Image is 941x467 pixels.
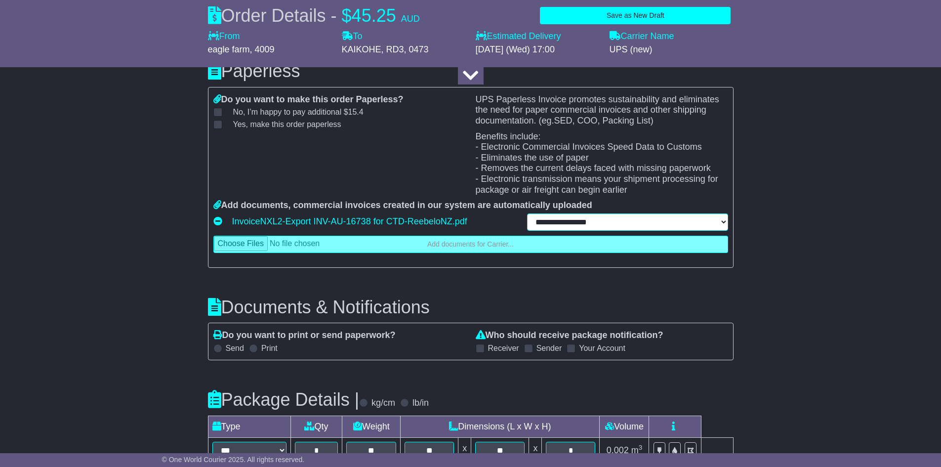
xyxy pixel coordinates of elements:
[232,214,467,229] a: InvoiceNXL2-Export INV-AU-16738 for CTD-ReebeloNZ.pdf
[261,343,278,353] label: Print
[208,5,420,26] div: Order Details -
[348,108,364,116] span: 15.4
[488,343,519,353] label: Receiver
[213,200,592,211] label: Add documents, commercial invoices created in our system are automatically uploaded
[213,94,404,105] label: Do you want to make this order Paperless?
[208,416,290,437] td: Type
[250,44,275,54] span: , 4009
[352,5,396,26] span: 45.25
[290,416,342,437] td: Qty
[401,416,600,437] td: Dimensions (L x W x H)
[536,343,562,353] label: Sender
[208,297,734,317] h3: Documents & Notifications
[476,44,600,55] div: [DATE] (Wed) 17:00
[458,437,471,463] td: x
[610,31,674,42] label: Carrier Name
[639,444,643,451] sup: 3
[213,330,396,341] label: Do you want to print or send paperwork?
[208,31,240,42] label: From
[529,437,542,463] td: x
[208,61,734,81] h3: Paperless
[476,94,728,127] p: UPS Paperless Invoice promotes sustainability and eliminates the need for paper commercial invoic...
[342,416,401,437] td: Weight
[476,131,728,196] p: Benefits include: - Electronic Commercial Invoices Speed Data to Customs - Eliminates the use of ...
[600,416,649,437] td: Volume
[404,44,429,54] span: , 0473
[208,44,250,54] span: eagle farm
[162,456,305,464] span: © One World Courier 2025. All rights reserved.
[607,445,629,455] span: 0.002
[213,236,728,253] a: Add documents for Carrier...
[233,108,364,116] span: No
[226,343,244,353] label: Send
[476,330,663,341] label: Who should receive package notification?
[412,398,429,409] label: lb/in
[342,5,352,26] span: $
[243,108,364,116] span: , I’m happy to pay additional $
[371,398,395,409] label: kg/cm
[610,44,734,55] div: UPS (new)
[221,120,341,129] label: Yes, make this order paperless
[579,343,625,353] label: Your Account
[540,7,731,24] button: Save as New Draft
[476,31,600,42] label: Estimated Delivery
[342,31,363,42] label: To
[208,390,360,410] h3: Package Details |
[631,445,643,455] span: m
[342,44,404,54] span: KAIKOHE, RD3
[401,14,420,24] span: AUD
